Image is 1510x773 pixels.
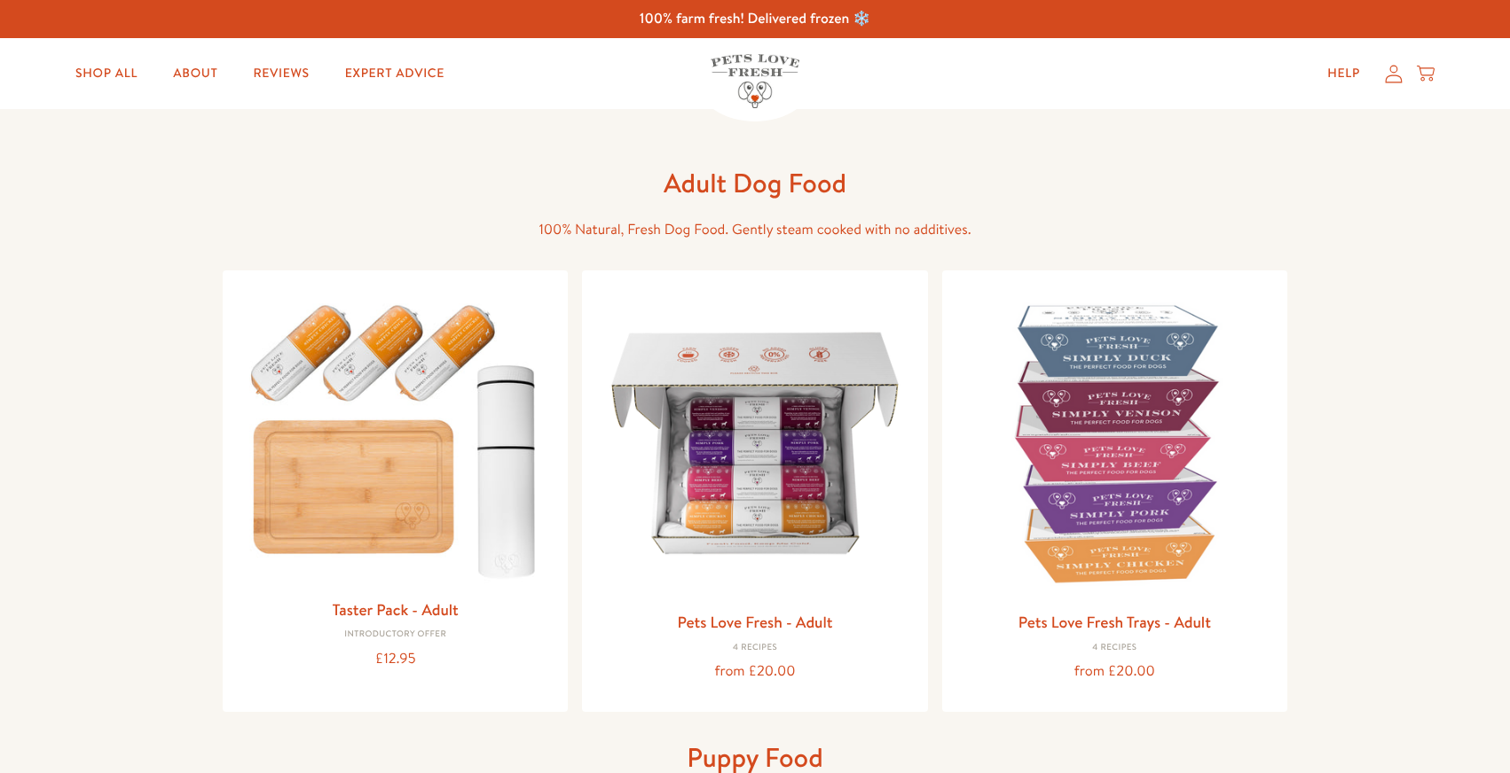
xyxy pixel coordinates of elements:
[956,285,1273,601] img: Pets Love Fresh Trays - Adult
[159,56,232,91] a: About
[711,54,799,108] img: Pets Love Fresh
[239,56,323,91] a: Reviews
[237,647,554,671] div: £12.95
[237,629,554,640] div: Introductory Offer
[1018,611,1211,633] a: Pets Love Fresh Trays - Adult
[471,166,1039,200] h1: Adult Dog Food
[596,285,913,601] img: Pets Love Fresh - Adult
[1313,56,1374,91] a: Help
[596,660,913,683] div: from £20.00
[539,220,971,239] span: 100% Natural, Fresh Dog Food. Gently steam cooked with no additives.
[956,643,1273,653] div: 4 Recipes
[956,660,1273,683] div: from £20.00
[596,643,913,653] div: 4 Recipes
[331,56,459,91] a: Expert Advice
[677,611,832,633] a: Pets Love Fresh - Adult
[61,56,152,91] a: Shop All
[333,598,459,621] a: Taster Pack - Adult
[237,285,554,589] img: Taster Pack - Adult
